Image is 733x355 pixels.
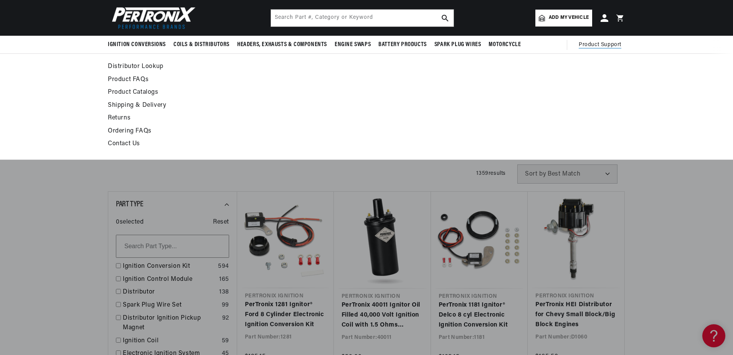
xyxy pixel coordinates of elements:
[123,336,219,346] a: Ignition Coil
[108,41,166,49] span: Ignition Conversions
[222,336,229,346] div: 59
[335,41,371,49] span: Engine Swaps
[108,36,170,54] summary: Ignition Conversions
[431,36,485,54] summary: Spark Plug Wires
[218,262,229,272] div: 594
[517,164,617,184] select: Sort by
[535,10,592,27] a: Add my vehicle
[123,300,219,310] a: Spark Plug Wire Set
[108,100,485,111] a: Shipping & Delivery
[123,314,219,333] a: Distributor Ignition Pickup Magnet
[535,300,617,330] a: PerTronix HEI Distributor for Chevy Small Block/Big Block Engines
[108,5,196,31] img: Pertronix
[108,139,485,149] a: Contact Us
[123,287,216,297] a: Distributor
[116,217,144,227] span: 0 selected
[439,300,520,330] a: PerTronix 1181 Ignitor® Delco 8 cyl Electronic Ignition Conversion Kit
[116,235,229,258] input: Search Part Type...
[525,171,546,177] span: Sort by
[123,262,215,272] a: Ignition Conversion Kit
[222,300,229,310] div: 99
[108,87,485,98] a: Product Catalogs
[237,41,327,49] span: Headers, Exhausts & Components
[222,314,229,323] div: 92
[108,113,485,124] a: Returns
[219,275,229,285] div: 165
[245,300,326,330] a: PerTronix 1281 Ignitor® Ford 8 Cylinder Electronic Ignition Conversion Kit
[342,300,423,330] a: PerTronix 40011 Ignitor Oil Filled 40,000 Volt Ignition Coil with 1.5 Ohms Resistance in Black
[233,36,331,54] summary: Headers, Exhausts & Components
[173,41,229,49] span: Coils & Distributors
[579,36,625,54] summary: Product Support
[123,275,216,285] a: Ignition Control Module
[108,75,485,85] a: Product FAQs
[437,10,454,27] button: search button
[219,287,229,297] div: 138
[489,41,521,49] span: Motorcycle
[579,41,621,49] span: Product Support
[331,36,375,54] summary: Engine Swaps
[485,36,525,54] summary: Motorcycle
[375,36,431,54] summary: Battery Products
[116,201,143,208] span: Part Type
[271,10,454,27] input: Search Part #, Category or Keyword
[476,171,506,176] span: 1359 results
[434,41,481,49] span: Spark Plug Wires
[549,14,589,22] span: Add my vehicle
[213,217,229,227] span: Reset
[170,36,233,54] summary: Coils & Distributors
[108,61,485,72] a: Distributor Lookup
[378,41,427,49] span: Battery Products
[108,126,485,137] a: Ordering FAQs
